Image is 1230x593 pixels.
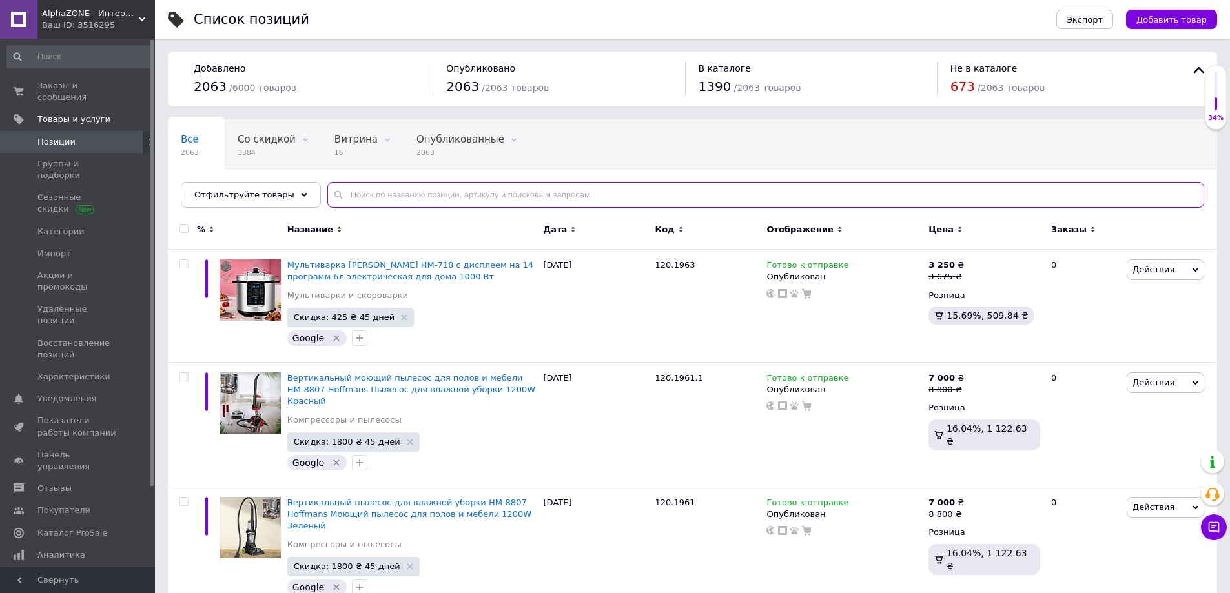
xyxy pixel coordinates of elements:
[655,224,675,236] span: Код
[37,415,119,438] span: Показатели работы компании
[928,373,955,383] b: 7 000
[37,393,96,405] span: Уведомления
[194,13,309,26] div: Список позиций
[416,134,504,145] span: Опубликованные
[327,182,1204,208] input: Поиск по названию позиции, артикулу и поисковым запросам
[229,83,296,93] span: / 6000 товаров
[37,248,71,259] span: Импорт
[928,224,954,236] span: Цена
[1051,224,1087,236] span: Заказы
[197,224,205,236] span: %
[947,423,1027,447] span: 16.04%, 1 122.63 ₴
[37,303,119,327] span: Удаленные позиции
[292,457,324,468] span: Google
[181,134,199,145] span: Все
[544,224,568,236] span: Дата
[37,549,85,561] span: Аналитика
[928,498,955,507] b: 7 000
[482,83,549,93] span: / 2063 товаров
[734,83,801,93] span: / 2063 товаров
[766,224,833,236] span: Отображение
[1133,265,1174,274] span: Действия
[766,384,922,396] div: Опубликован
[287,539,402,550] a: Компрессоры и пылесосы
[331,457,342,468] svg: Удалить метку
[287,260,533,281] a: Мультиварка [PERSON_NAME] HM-718 с дисплеем на 14 программ 6л электрическая для дома 1000 Вт
[37,449,119,472] span: Панель управления
[42,8,139,19] span: AlphaZONE - Интернет гипермаркет
[181,183,227,194] span: Скрытые
[37,136,76,148] span: Позиции
[928,402,1040,414] div: Розница
[928,508,964,520] div: 8 800 ₴
[37,505,90,516] span: Покупатели
[334,148,378,157] span: 16
[287,290,408,301] a: Мультиварки и скороварки
[655,373,703,383] span: 120.1961.1
[238,148,296,157] span: 1384
[1126,10,1217,29] button: Добавить товар
[37,226,85,237] span: Категории
[287,373,535,406] a: Вертикальный моющий пылесос для полов и мебели НМ-8807 Hoffmans Пылесос для влажной уборки 1200W ...
[294,562,400,570] span: Скидка: 1800 ₴ 45 дней
[928,527,1040,538] div: Розница
[181,148,199,157] span: 2063
[37,114,110,125] span: Товары и услуги
[287,224,333,236] span: Название
[655,260,695,270] span: 120.1963
[220,497,281,558] img: Вертикальный пылесос для влажной уборки НМ-8807 Hoffmans Моющий пылесос для полов и мебели 1200W ...
[37,158,119,181] span: Группы и подборки
[220,372,281,434] img: Вертикальный моющий пылесос для полов и мебели НМ-8807 Hoffmans Пылесос для влажной уборки 1200W ...
[37,192,119,215] span: Сезонные скидки
[194,63,245,74] span: Добавлено
[1136,15,1207,25] span: Добавить товар
[294,437,400,446] span: Скидка: 1800 ₴ 45 дней
[766,498,848,511] span: Готово к отправке
[928,384,964,396] div: 8 800 ₴
[194,190,294,199] span: Отфильтруйте товары
[1205,114,1226,123] div: 34%
[292,582,324,592] span: Google
[1133,502,1174,512] span: Действия
[540,363,652,487] div: [DATE]
[42,19,155,31] div: Ваш ID: 3516295
[220,259,281,321] img: Мультиварка скороварка Hoffmans HM-718 с дисплеем на 14 программ 6л электрическая для дома 1000 Вт
[446,79,479,94] span: 2063
[950,63,1018,74] span: Не в каталоге
[238,134,296,145] span: Со скидкой
[331,333,342,343] svg: Удалить метку
[1043,363,1123,487] div: 0
[928,290,1040,301] div: Розница
[1201,514,1227,540] button: Чат с покупателем
[928,372,964,384] div: ₴
[37,80,119,103] span: Заказы и сообщения
[334,134,378,145] span: Витрина
[950,79,975,94] span: 673
[416,148,504,157] span: 2063
[699,63,751,74] span: В каталоге
[540,250,652,363] div: [DATE]
[766,508,922,520] div: Опубликован
[287,498,531,530] a: Вертикальный пылесос для влажной уборки НМ-8807 Hoffmans Моющий пылесос для полов и мебели 1200W ...
[37,483,72,494] span: Отзывы
[928,497,964,508] div: ₴
[37,270,119,293] span: Акции и промокоды
[331,582,342,592] svg: Удалить метку
[766,373,848,387] span: Готово к отправке
[978,83,1045,93] span: / 2063 товаров
[6,45,152,68] input: Поиск
[766,260,848,274] span: Готово к отправке
[1043,250,1123,363] div: 0
[947,310,1029,321] span: 15.69%, 509.84 ₴
[1067,15,1103,25] span: Экспорт
[287,414,402,426] a: Компрессоры и пылесосы
[37,527,107,539] span: Каталог ProSale
[928,260,955,270] b: 3 250
[1133,377,1174,387] span: Действия
[446,63,515,74] span: Опубликовано
[194,79,227,94] span: 2063
[37,371,110,383] span: Характеристики
[294,313,395,321] span: Скидка: 425 ₴ 45 дней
